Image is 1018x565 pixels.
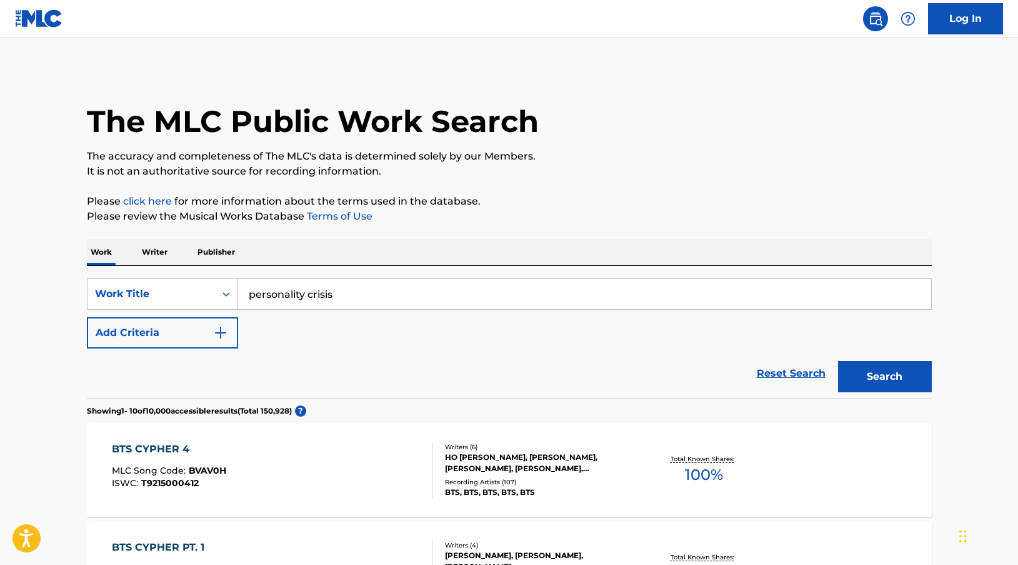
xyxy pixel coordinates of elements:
a: Log In [928,3,1003,34]
div: Help [896,6,921,31]
p: Publisher [194,239,239,265]
img: MLC Logo [15,9,63,28]
button: Search [838,361,932,392]
span: ISWC : [112,477,141,489]
p: Total Known Shares: [671,552,737,562]
a: Reset Search [751,360,832,387]
a: click here [123,195,172,207]
p: Writer [138,239,171,265]
a: Public Search [863,6,888,31]
div: Recording Artists ( 107 ) [445,477,634,487]
p: Please review the Musical Works Database [87,209,932,224]
button: Add Criteria [87,317,238,349]
div: Drag [959,517,967,555]
div: Writers ( 4 ) [445,541,634,550]
p: Work [87,239,116,265]
div: BTS CYPHER PT. 1 [112,540,221,555]
span: ? [295,405,306,417]
form: Search Form [87,278,932,399]
iframe: Chat Widget [956,505,1018,565]
div: BTS, BTS, BTS, BTS, BTS [445,487,634,498]
a: Terms of Use [304,210,372,222]
p: Please for more information about the terms used in the database. [87,194,932,209]
span: BVAV0H [189,465,226,476]
img: search [868,11,883,26]
a: BTS CYPHER 4MLC Song Code:BVAV0HISWC:T9215000412Writers (6)HO [PERSON_NAME], [PERSON_NAME], [PERS... [87,423,932,517]
span: MLC Song Code : [112,465,189,476]
p: Total Known Shares: [671,454,737,464]
p: Showing 1 - 10 of 10,000 accessible results (Total 150,928 ) [87,405,292,417]
div: Writers ( 6 ) [445,442,634,452]
div: HO [PERSON_NAME], [PERSON_NAME], [PERSON_NAME], [PERSON_NAME], [PERSON_NAME] [PERSON_NAME] [445,452,634,474]
h1: The MLC Public Work Search [87,103,539,140]
div: BTS CYPHER 4 [112,442,226,457]
span: T9215000412 [141,477,199,489]
img: 9d2ae6d4665cec9f34b9.svg [213,325,228,340]
p: It is not an authoritative source for recording information. [87,164,932,179]
p: The accuracy and completeness of The MLC's data is determined solely by our Members. [87,149,932,164]
img: help [901,11,916,26]
div: Work Title [95,287,207,302]
span: 100 % [685,464,723,486]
